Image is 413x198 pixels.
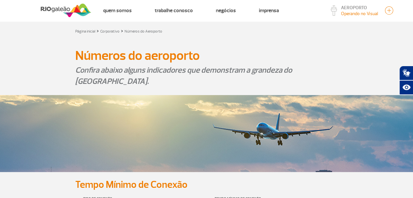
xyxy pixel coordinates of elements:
a: Página inicial [75,29,95,34]
a: > [97,27,99,35]
button: Abrir recursos assistivos. [399,80,413,95]
p: AEROPORTO [341,6,378,10]
p: Confira abaixo alguns indicadores que demonstram a grandeza do [GEOGRAPHIC_DATA]. [75,64,338,87]
h2: Tempo Mínimo de Conexão [75,179,338,191]
a: Trabalhe Conosco [154,7,193,14]
a: > [121,27,123,35]
div: Plugin de acessibilidade da Hand Talk. [399,66,413,95]
button: Abrir tradutor de língua de sinais. [399,66,413,80]
a: Imprensa [259,7,279,14]
a: Negócios [216,7,236,14]
a: Corporativo [100,29,120,34]
p: Visibilidade de 9000m [341,10,378,17]
a: Quem Somos [103,7,131,14]
a: Números do Aeroporto [125,29,162,34]
h1: Números do aeroporto [75,50,338,61]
